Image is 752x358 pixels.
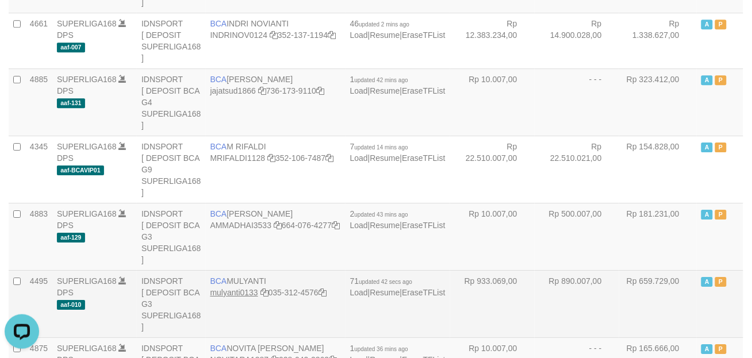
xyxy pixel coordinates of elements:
span: Paused [715,143,727,152]
td: Rp 500.007,00 [535,203,619,270]
span: updated 43 mins ago [355,211,408,218]
a: Resume [370,288,400,297]
span: BCA [210,75,227,84]
td: IDNSPORT [ DEPOSIT SUPERLIGA168 ] [137,13,206,68]
a: Resume [370,153,400,163]
button: Open LiveChat chat widget [5,5,39,39]
span: aaf-131 [57,98,85,108]
a: EraseTFList [402,153,445,163]
a: SUPERLIGA168 [57,19,117,28]
span: BCA [210,276,227,286]
a: Load [350,86,368,95]
td: 4883 [25,203,52,270]
span: | | [350,142,446,163]
td: MULYANTI 035-312-4576 [206,270,346,337]
span: Active [701,210,713,220]
span: Paused [715,75,727,85]
td: 4345 [25,136,52,203]
td: Rp 181.231,00 [619,203,697,270]
a: MRIFALDI1128 [210,153,266,163]
a: Load [350,221,368,230]
a: Copy INDRINOV0124 to clipboard [270,30,278,40]
span: updated 36 mins ago [355,346,408,352]
span: BCA [210,19,227,28]
a: EraseTFList [402,86,445,95]
span: Active [701,75,713,85]
a: Copy jajatsud1866 to clipboard [258,86,266,95]
span: BCA [210,142,227,151]
span: | | [350,19,446,40]
span: Paused [715,210,727,220]
td: - - - [535,68,619,136]
td: Rp 14.900.028,00 [535,13,619,68]
td: DPS [52,136,137,203]
td: 4495 [25,270,52,337]
span: BCA [210,209,227,218]
td: Rp 323.412,00 [619,68,697,136]
a: SUPERLIGA168 [57,209,117,218]
span: 7 [350,142,408,151]
span: Active [701,143,713,152]
span: Active [701,344,713,354]
span: | | [350,75,446,95]
td: Rp 10.007,00 [450,68,535,136]
a: Load [350,288,368,297]
td: IDNSPORT [ DEPOSIT BCA G3 SUPERLIGA168 ] [137,203,206,270]
td: Rp 10.007,00 [450,203,535,270]
span: Active [701,277,713,287]
a: Load [350,153,368,163]
span: Paused [715,277,727,287]
a: jajatsud1866 [210,86,256,95]
td: Rp 22.510.021,00 [535,136,619,203]
td: Rp 933.069,00 [450,270,535,337]
span: Active [701,20,713,29]
span: aaf-010 [57,300,85,310]
a: Copy 7361739110 to clipboard [316,86,324,95]
a: SUPERLIGA168 [57,276,117,286]
a: Copy 3521371194 to clipboard [328,30,336,40]
td: [PERSON_NAME] 736-173-9110 [206,68,346,136]
td: Rp 659.729,00 [619,270,697,337]
a: INDRINOV0124 [210,30,268,40]
td: M RIFALDI 352-106-7487 [206,136,346,203]
a: SUPERLIGA168 [57,75,117,84]
span: 2 [350,209,408,218]
span: updated 42 mins ago [355,77,408,83]
td: DPS [52,13,137,68]
span: aaf-BCAVIP01 [57,165,104,175]
a: mulyanti0133 [210,288,258,297]
span: 1 [350,75,408,84]
span: Paused [715,20,727,29]
span: | | [350,209,446,230]
span: updated 2 mins ago [359,21,409,28]
td: 4885 [25,68,52,136]
td: Rp 1.338.627,00 [619,13,697,68]
a: Resume [370,86,400,95]
a: AMMADHAI3533 [210,221,272,230]
a: Copy mulyanti0133 to clipboard [260,288,268,297]
a: EraseTFList [402,221,445,230]
td: INDRI NOVIANTI 352-137-1194 [206,13,346,68]
a: Copy 6640764277 to clipboard [332,221,340,230]
td: IDNSPORT [ DEPOSIT BCA G4 SUPERLIGA168 ] [137,68,206,136]
td: IDNSPORT [ DEPOSIT BCA G3 SUPERLIGA168 ] [137,270,206,337]
span: aaf-129 [57,233,85,242]
td: Rp 12.383.234,00 [450,13,535,68]
td: DPS [52,68,137,136]
span: aaf-007 [57,43,85,52]
a: Resume [370,30,400,40]
td: IDNSPORT [ DEPOSIT BCA G9 SUPERLIGA168 ] [137,136,206,203]
span: 46 [350,19,409,28]
span: updated 14 mins ago [355,144,408,151]
span: Paused [715,344,727,354]
span: updated 42 secs ago [359,279,412,285]
span: | | [350,276,446,297]
a: Load [350,30,368,40]
a: Resume [370,221,400,230]
span: 71 [350,276,412,286]
td: [PERSON_NAME] 664-076-4277 [206,203,346,270]
td: Rp 22.510.007,00 [450,136,535,203]
a: SUPERLIGA168 [57,142,117,151]
td: Rp 154.828,00 [619,136,697,203]
span: 1 [350,344,408,353]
